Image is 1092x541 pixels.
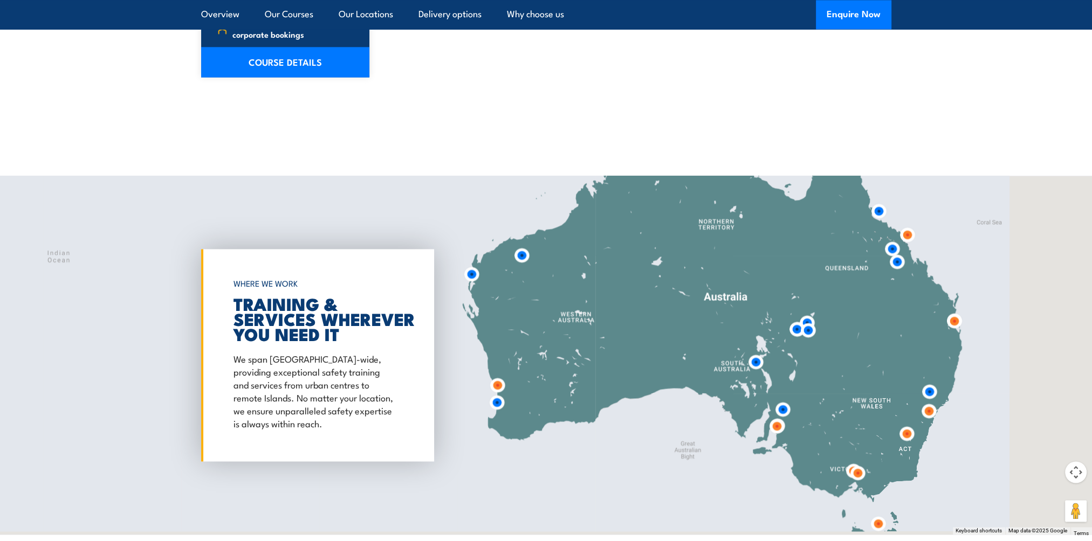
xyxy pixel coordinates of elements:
[201,47,370,77] a: COURSE DETAILS
[1065,461,1087,483] button: Map camera controls
[3,521,38,535] img: Google
[1065,500,1087,522] button: Drag Pegman onto the map to open Street View
[1008,528,1067,533] span: Map data ©2025 Google
[3,521,38,535] a: Open this area in Google Maps (opens a new window)
[956,527,1002,535] button: Keyboard shortcuts
[233,274,396,293] h6: WHERE WE WORK
[1074,530,1089,536] a: Terms (opens in new tab)
[233,296,396,341] h2: TRAINING & SERVICES WHEREVER YOU NEED IT
[233,352,396,429] p: We span [GEOGRAPHIC_DATA]-wide, providing exceptional safety training and services from urban cen...
[232,19,351,39] span: Individuals, small groups or corporate bookings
